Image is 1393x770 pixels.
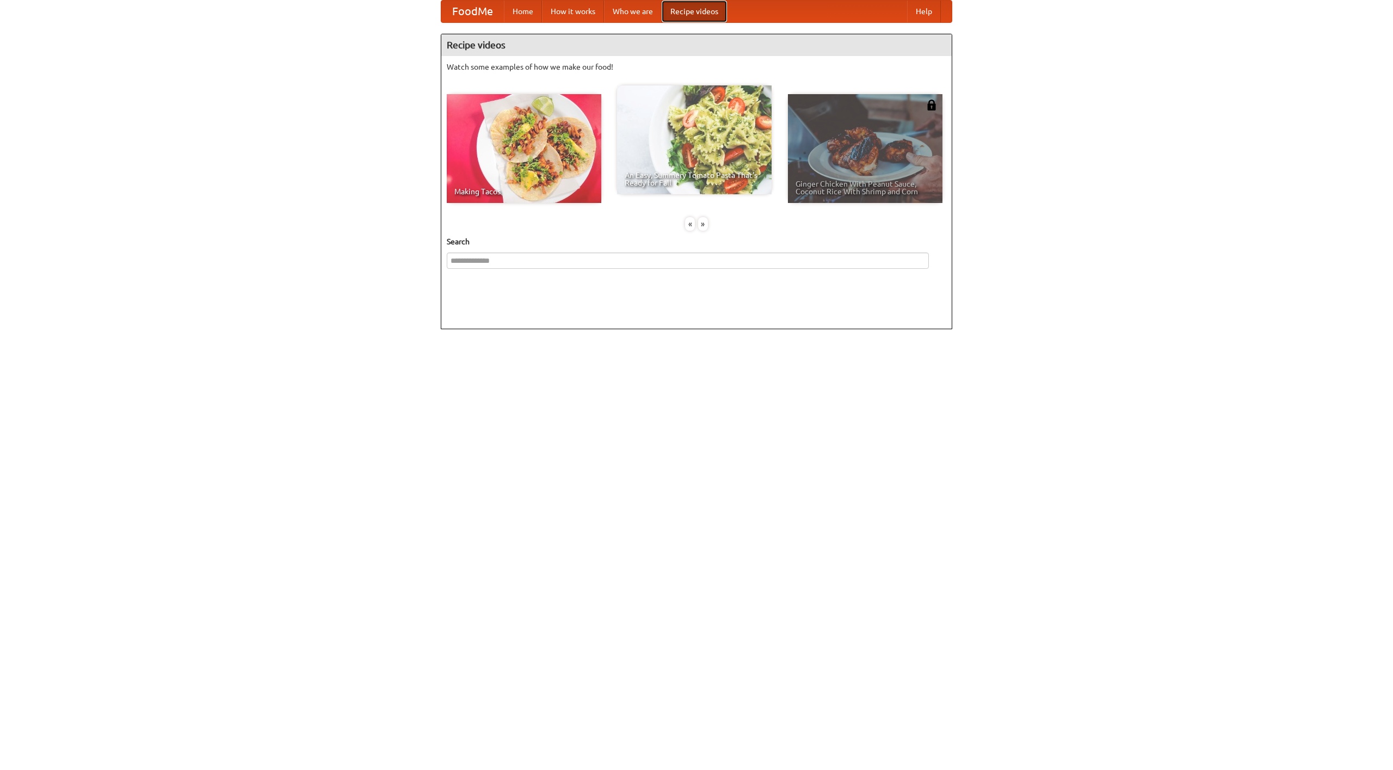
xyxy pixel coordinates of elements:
span: An Easy, Summery Tomato Pasta That's Ready for Fall [625,171,764,187]
h4: Recipe videos [441,34,952,56]
span: Making Tacos [454,188,594,195]
a: Home [504,1,542,22]
a: Help [907,1,941,22]
a: Making Tacos [447,94,601,203]
h5: Search [447,236,946,247]
a: FoodMe [441,1,504,22]
a: Recipe videos [662,1,727,22]
p: Watch some examples of how we make our food! [447,61,946,72]
img: 483408.png [926,100,937,110]
a: Who we are [604,1,662,22]
a: An Easy, Summery Tomato Pasta That's Ready for Fall [617,85,772,194]
div: « [685,217,695,231]
div: » [698,217,708,231]
a: How it works [542,1,604,22]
